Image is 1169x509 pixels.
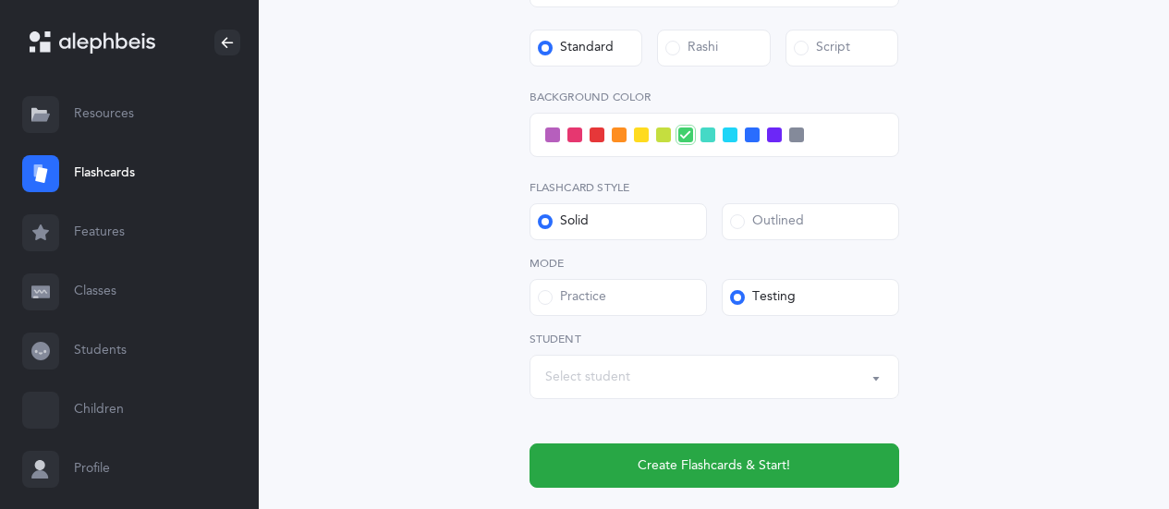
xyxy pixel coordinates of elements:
iframe: Drift Widget Chat Controller [1077,417,1147,487]
label: Student [530,331,899,347]
div: Script [794,39,850,57]
button: Select student [530,355,899,399]
button: Create Flashcards & Start! [530,443,899,488]
div: Standard [538,39,614,57]
div: Rashi [665,39,718,57]
label: Flashcard Style [530,179,899,196]
div: Solid [538,212,589,231]
div: Select student [545,368,630,387]
div: Testing [730,288,796,307]
div: Outlined [730,212,804,231]
span: Create Flashcards & Start! [638,456,790,476]
label: Mode [530,255,899,272]
label: Background color [530,89,899,105]
div: Practice [538,288,606,307]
